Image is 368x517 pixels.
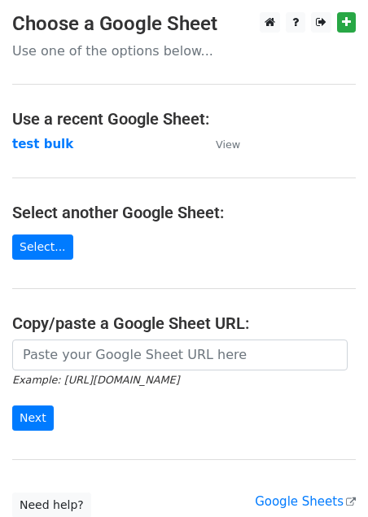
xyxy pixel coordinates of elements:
small: View [216,138,240,151]
input: Next [12,405,54,431]
iframe: Chat Widget [287,439,368,517]
input: Paste your Google Sheet URL here [12,340,348,370]
h4: Copy/paste a Google Sheet URL: [12,313,356,333]
a: test bulk [12,137,73,151]
p: Use one of the options below... [12,42,356,59]
a: Select... [12,234,73,260]
h4: Select another Google Sheet: [12,203,356,222]
a: Google Sheets [255,494,356,509]
small: Example: [URL][DOMAIN_NAME] [12,374,179,386]
h3: Choose a Google Sheet [12,12,356,36]
a: View [199,137,240,151]
h4: Use a recent Google Sheet: [12,109,356,129]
